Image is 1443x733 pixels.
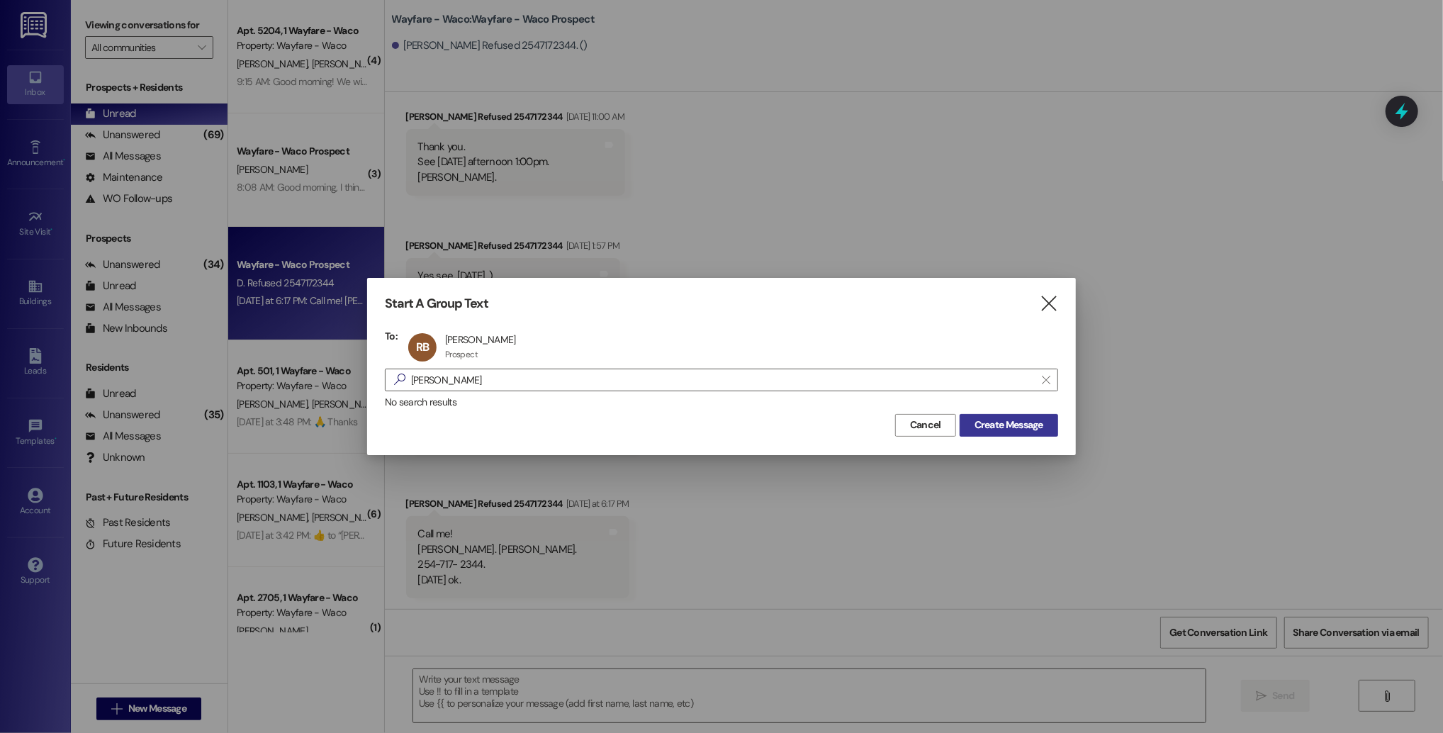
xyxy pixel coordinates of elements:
button: Clear text [1035,369,1057,391]
h3: To: [385,330,398,342]
div: [PERSON_NAME] [445,333,516,346]
button: Create Message [960,414,1058,437]
h3: Start A Group Text [385,296,488,312]
i:  [1042,374,1050,386]
i:  [1039,296,1058,311]
span: Create Message [975,418,1043,432]
button: Cancel [895,414,956,437]
i:  [388,372,411,387]
input: Search for any contact or apartment [411,370,1035,390]
span: RB [416,340,429,354]
div: Prospect [445,349,478,360]
span: Cancel [910,418,941,432]
div: No search results [385,395,1058,410]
